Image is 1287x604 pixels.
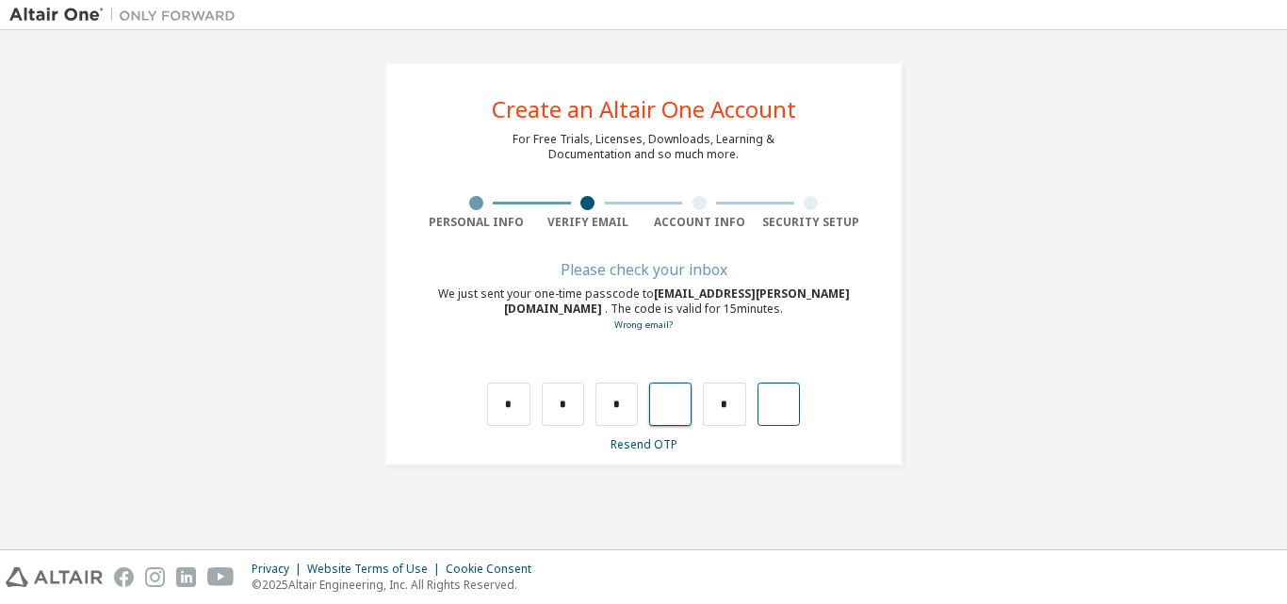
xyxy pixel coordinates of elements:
[176,567,196,587] img: linkedin.svg
[492,98,796,121] div: Create an Altair One Account
[446,562,543,577] div: Cookie Consent
[420,215,532,230] div: Personal Info
[513,132,774,162] div: For Free Trials, Licenses, Downloads, Learning & Documentation and so much more.
[504,286,850,317] span: [EMAIL_ADDRESS][PERSON_NAME][DOMAIN_NAME]
[532,215,644,230] div: Verify Email
[252,562,307,577] div: Privacy
[420,286,867,333] div: We just sent your one-time passcode to . The code is valid for 15 minutes.
[420,264,867,275] div: Please check your inbox
[207,567,235,587] img: youtube.svg
[614,318,673,331] a: Go back to the registration form
[6,567,103,587] img: altair_logo.svg
[611,436,677,452] a: Resend OTP
[756,215,868,230] div: Security Setup
[252,577,543,593] p: © 2025 Altair Engineering, Inc. All Rights Reserved.
[114,567,134,587] img: facebook.svg
[307,562,446,577] div: Website Terms of Use
[9,6,245,24] img: Altair One
[643,215,756,230] div: Account Info
[145,567,165,587] img: instagram.svg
